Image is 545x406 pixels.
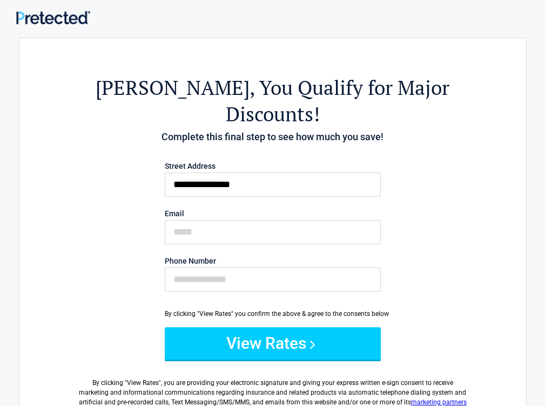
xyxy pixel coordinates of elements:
label: Email [165,210,381,217]
span: [PERSON_NAME] [96,74,250,101]
h4: Complete this final step to see how much you save! [79,130,467,144]
span: View Rates [127,379,159,387]
img: Main Logo [16,11,90,24]
label: Phone Number [165,257,381,265]
button: View Rates [165,327,381,360]
div: By clicking "View Rates" you confirm the above & agree to the consents below [165,309,381,319]
label: Street Address [165,162,381,170]
h2: , You Qualify for Major Discounts! [79,74,467,127]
